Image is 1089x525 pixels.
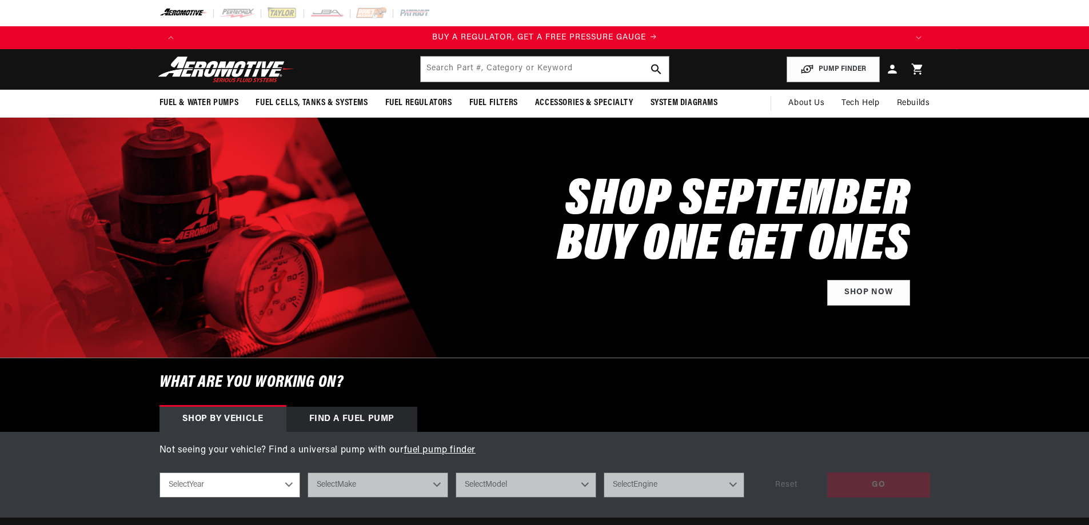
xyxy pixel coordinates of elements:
[788,99,824,107] span: About Us
[841,97,879,110] span: Tech Help
[644,57,669,82] button: search button
[604,472,744,498] select: Engine
[155,56,298,83] img: Aeromotive
[286,407,418,432] div: Find a Fuel Pump
[385,97,452,109] span: Fuel Regulators
[651,97,718,109] span: System Diagrams
[377,90,461,117] summary: Fuel Regulators
[780,90,833,117] a: About Us
[469,97,518,109] span: Fuel Filters
[308,472,448,498] select: Make
[131,358,959,407] h6: What are you working on?
[404,446,476,455] a: fuel pump finder
[182,31,907,44] div: Announcement
[182,31,907,44] div: 1 of 4
[535,97,633,109] span: Accessories & Specialty
[131,26,959,49] slideshow-component: Translation missing: en.sections.announcements.announcement_bar
[432,33,646,42] span: BUY A REGULATOR, GET A FREE PRESSURE GAUGE
[159,443,930,458] p: Not seeing your vehicle? Find a universal pump with our
[182,31,907,44] a: BUY A REGULATOR, GET A FREE PRESSURE GAUGE
[256,97,368,109] span: Fuel Cells, Tanks & Systems
[827,280,910,306] a: Shop Now
[888,90,939,117] summary: Rebuilds
[159,26,182,49] button: Translation missing: en.sections.announcements.previous_announcement
[897,97,930,110] span: Rebuilds
[456,472,596,498] select: Model
[247,90,376,117] summary: Fuel Cells, Tanks & Systems
[461,90,526,117] summary: Fuel Filters
[151,90,248,117] summary: Fuel & Water Pumps
[833,90,888,117] summary: Tech Help
[159,97,239,109] span: Fuel & Water Pumps
[421,57,669,82] input: Search by Part Number, Category or Keyword
[557,179,910,269] h2: SHOP SEPTEMBER BUY ONE GET ONES
[907,26,930,49] button: Translation missing: en.sections.announcements.next_announcement
[159,472,300,498] select: Year
[642,90,727,117] summary: System Diagrams
[787,57,880,82] button: PUMP FINDER
[526,90,642,117] summary: Accessories & Specialty
[159,407,286,432] div: Shop by vehicle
